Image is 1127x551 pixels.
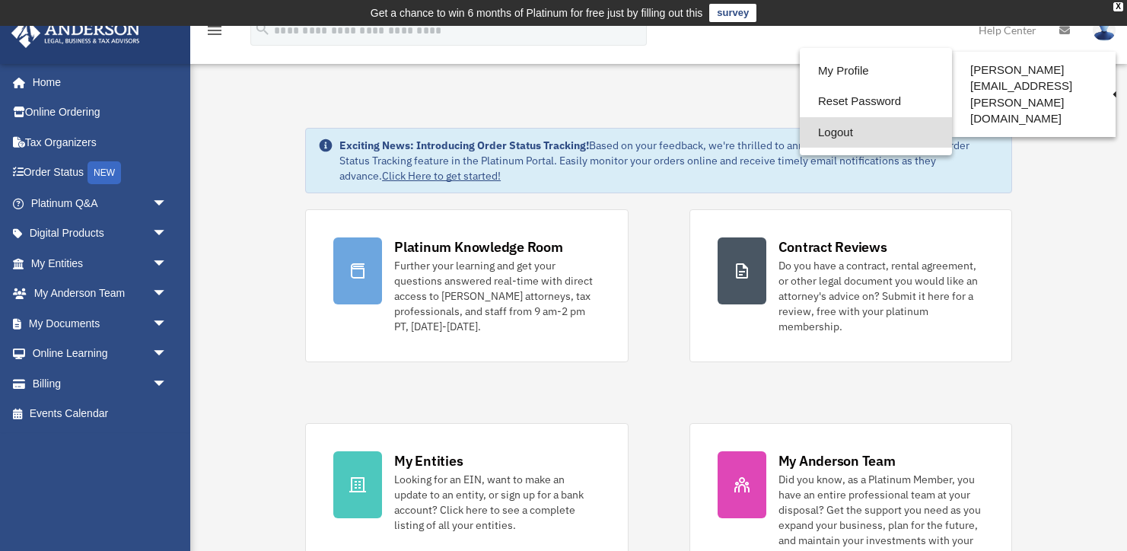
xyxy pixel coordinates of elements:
[11,188,190,218] a: Platinum Q&Aarrow_drop_down
[152,218,183,250] span: arrow_drop_down
[152,368,183,400] span: arrow_drop_down
[305,209,628,362] a: Platinum Knowledge Room Further your learning and get your questions answered real-time with dire...
[800,56,952,87] a: My Profile
[11,218,190,249] a: Digital Productsarrow_drop_down
[778,237,887,256] div: Contract Reviews
[11,67,183,97] a: Home
[394,451,463,470] div: My Entities
[952,56,1116,133] a: [PERSON_NAME][EMAIL_ADDRESS][PERSON_NAME][DOMAIN_NAME]
[152,279,183,310] span: arrow_drop_down
[394,472,600,533] div: Looking for an EIN, want to make an update to an entity, or sign up for a bank account? Click her...
[152,339,183,370] span: arrow_drop_down
[152,248,183,279] span: arrow_drop_down
[339,138,999,183] div: Based on your feedback, we're thrilled to announce the launch of our new Order Status Tracking fe...
[1113,2,1123,11] div: close
[800,117,952,148] a: Logout
[11,279,190,309] a: My Anderson Teamarrow_drop_down
[394,237,563,256] div: Platinum Knowledge Room
[7,18,145,48] img: Anderson Advisors Platinum Portal
[11,399,190,429] a: Events Calendar
[339,139,589,152] strong: Exciting News: Introducing Order Status Tracking!
[11,339,190,369] a: Online Learningarrow_drop_down
[394,258,600,334] div: Further your learning and get your questions answered real-time with direct access to [PERSON_NAM...
[205,27,224,40] a: menu
[11,127,190,158] a: Tax Organizers
[152,308,183,339] span: arrow_drop_down
[11,97,190,128] a: Online Ordering
[254,21,271,37] i: search
[371,4,703,22] div: Get a chance to win 6 months of Platinum for free just by filling out this
[11,158,190,189] a: Order StatusNEW
[778,258,984,334] div: Do you have a contract, rental agreement, or other legal document you would like an attorney's ad...
[689,209,1012,362] a: Contract Reviews Do you have a contract, rental agreement, or other legal document you would like...
[800,86,952,117] a: Reset Password
[778,451,896,470] div: My Anderson Team
[382,169,501,183] a: Click Here to get started!
[709,4,756,22] a: survey
[11,248,190,279] a: My Entitiesarrow_drop_down
[152,188,183,219] span: arrow_drop_down
[205,21,224,40] i: menu
[11,368,190,399] a: Billingarrow_drop_down
[1093,19,1116,41] img: User Pic
[88,161,121,184] div: NEW
[11,308,190,339] a: My Documentsarrow_drop_down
